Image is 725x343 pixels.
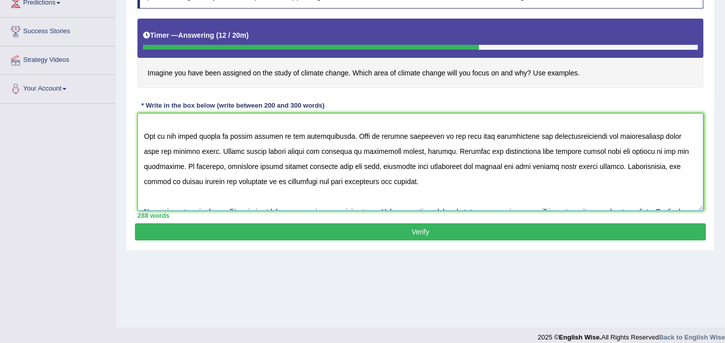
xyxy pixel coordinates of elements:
a: Back to English Wise [659,333,725,341]
b: Answering [178,31,214,39]
div: 2025 © All Rights Reserved [538,327,725,342]
a: Strategy Videos [1,46,115,71]
b: 12 / 20m [219,31,246,39]
a: Success Stories [1,18,115,43]
a: Your Account [1,75,115,100]
strong: English Wise. [559,333,601,341]
div: * Write in the box below (write between 200 and 300 words) [137,101,328,110]
b: ) [246,31,249,39]
div: 288 words [137,211,703,220]
b: ( [216,31,219,39]
button: Verify [135,223,706,240]
h5: Timer — [143,32,249,39]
